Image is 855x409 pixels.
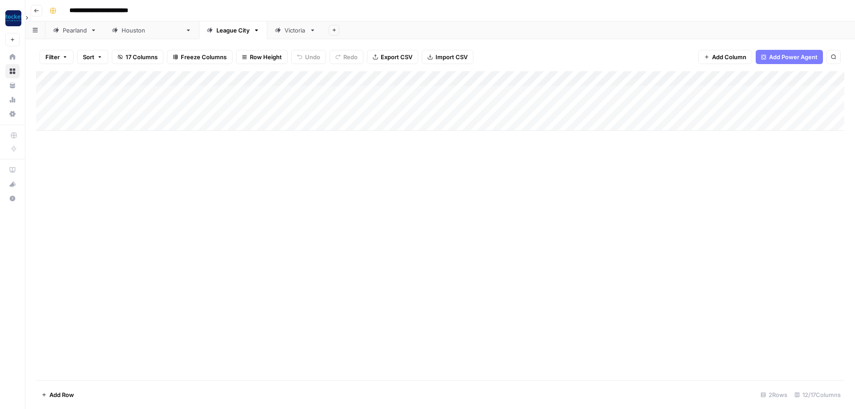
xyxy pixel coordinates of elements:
span: Filter [45,53,60,61]
img: Rocket Pilots Logo [5,10,21,26]
a: Browse [5,64,20,78]
button: Workspace: Rocket Pilots [5,7,20,29]
span: Export CSV [381,53,412,61]
a: [GEOGRAPHIC_DATA] [104,21,199,39]
button: Add Row [36,388,79,402]
span: Import CSV [436,53,468,61]
button: Add Power Agent [756,50,823,64]
button: Help + Support [5,191,20,206]
button: Redo [330,50,363,64]
button: Sort [77,50,108,64]
span: Add Power Agent [769,53,818,61]
span: Undo [305,53,320,61]
button: What's new? [5,177,20,191]
button: Undo [291,50,326,64]
span: Row Height [250,53,282,61]
button: Export CSV [367,50,418,64]
div: 2 Rows [757,388,791,402]
a: Your Data [5,78,20,93]
button: Row Height [236,50,288,64]
span: Redo [343,53,358,61]
button: Filter [40,50,73,64]
div: [GEOGRAPHIC_DATA] [122,26,182,35]
div: Pearland [63,26,87,35]
a: Victoria [267,21,323,39]
span: Add Column [712,53,746,61]
div: 12/17 Columns [791,388,844,402]
div: League City [216,26,250,35]
span: 17 Columns [126,53,158,61]
a: League City [199,21,267,39]
a: Pearland [45,21,104,39]
button: Import CSV [422,50,473,64]
span: Add Row [49,390,74,399]
a: Settings [5,107,20,121]
a: AirOps Academy [5,163,20,177]
span: Sort [83,53,94,61]
span: Freeze Columns [181,53,227,61]
button: Add Column [698,50,752,64]
button: 17 Columns [112,50,163,64]
a: Usage [5,93,20,107]
button: Freeze Columns [167,50,232,64]
div: Victoria [285,26,306,35]
div: What's new? [6,178,19,191]
a: Home [5,50,20,64]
